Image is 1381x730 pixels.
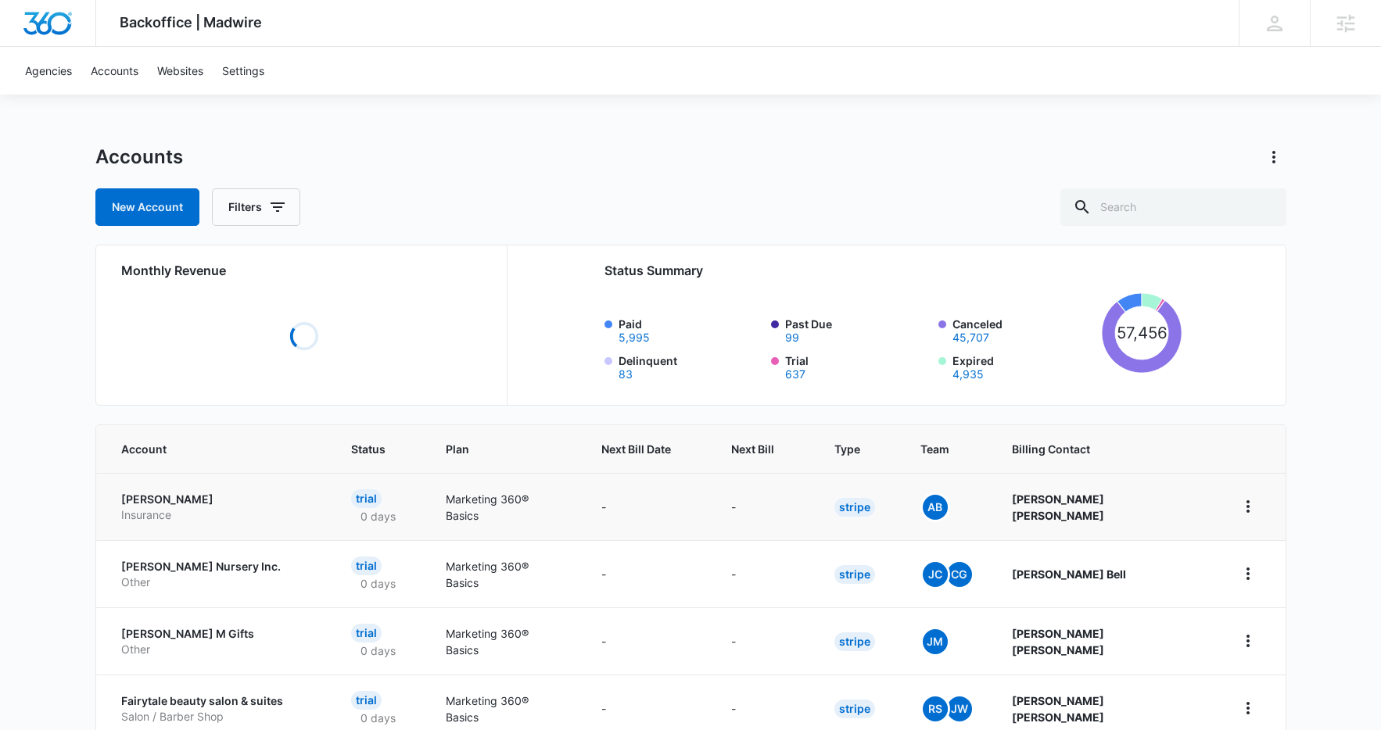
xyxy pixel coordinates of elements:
label: Past Due [785,316,929,343]
p: Marketing 360® Basics [446,491,564,524]
button: Delinquent [619,369,633,380]
button: Filters [212,188,300,226]
button: home [1236,628,1261,653]
span: Backoffice | Madwire [120,14,262,30]
span: Team [920,441,952,457]
label: Trial [785,352,929,380]
div: Stripe [834,632,875,651]
a: Accounts [81,47,148,95]
a: New Account [95,188,199,226]
button: Expired [952,369,984,380]
span: CG [947,562,972,587]
p: 0 days [351,642,405,659]
span: JM [923,629,948,654]
span: Account [121,441,292,457]
button: Past Due [785,332,799,343]
td: - [583,473,712,540]
a: [PERSON_NAME] M GiftsOther [121,626,314,657]
span: JW [947,696,972,721]
span: Billing Contact [1012,441,1198,457]
span: Type [834,441,860,457]
p: Fairytale beauty salon & suites [121,693,314,709]
button: home [1236,561,1261,586]
td: - [712,540,816,607]
input: Search [1060,188,1286,226]
h2: Monthly Revenue [121,261,488,280]
p: Salon / Barber Shop [121,709,314,725]
div: Stripe [834,498,875,517]
a: Websites [148,47,213,95]
td: - [712,607,816,675]
div: Trial [351,691,382,710]
span: Status [351,441,386,457]
p: [PERSON_NAME] [121,492,314,507]
span: Plan [446,441,564,457]
div: Stripe [834,700,875,718]
a: [PERSON_NAME] Nursery Inc.Other [121,559,314,589]
div: Trial [351,624,382,642]
tspan: 57,456 [1117,323,1168,342]
strong: [PERSON_NAME] [PERSON_NAME] [1012,492,1104,522]
div: Stripe [834,565,875,584]
button: Actions [1261,145,1286,170]
td: - [583,540,712,607]
p: 0 days [351,575,405,592]
span: Next Bill Date [601,441,671,457]
button: Trial [785,369,805,380]
button: Canceled [952,332,989,343]
span: RS [923,696,948,721]
label: Paid [619,316,762,343]
a: [PERSON_NAME]Insurance [121,492,314,522]
strong: [PERSON_NAME] Bell [1012,567,1126,581]
p: Insurance [121,507,314,523]
p: [PERSON_NAME] M Gifts [121,626,314,642]
td: - [583,607,712,675]
td: - [712,473,816,540]
a: Fairytale beauty salon & suitesSalon / Barber Shop [121,693,314,724]
span: AB [923,495,948,520]
a: Agencies [16,47,81,95]
span: Next Bill [731,441,774,457]
p: Marketing 360® Basics [446,692,564,725]
h2: Status Summary [604,261,1182,280]
strong: [PERSON_NAME] [PERSON_NAME] [1012,627,1104,657]
button: home [1236,494,1261,519]
span: JC [923,562,948,587]
div: Trial [351,556,382,575]
label: Expired [952,352,1096,380]
p: Marketing 360® Basics [446,558,564,591]
button: Paid [619,332,650,343]
h1: Accounts [95,145,183,169]
p: Other [121,574,314,590]
p: 0 days [351,710,405,726]
button: home [1236,696,1261,721]
p: Other [121,642,314,657]
p: [PERSON_NAME] Nursery Inc. [121,559,314,574]
p: 0 days [351,508,405,524]
a: Settings [213,47,274,95]
div: Trial [351,489,382,508]
p: Marketing 360® Basics [446,625,564,658]
strong: [PERSON_NAME] [PERSON_NAME] [1012,694,1104,724]
label: Canceled [952,316,1096,343]
label: Delinquent [619,352,762,380]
